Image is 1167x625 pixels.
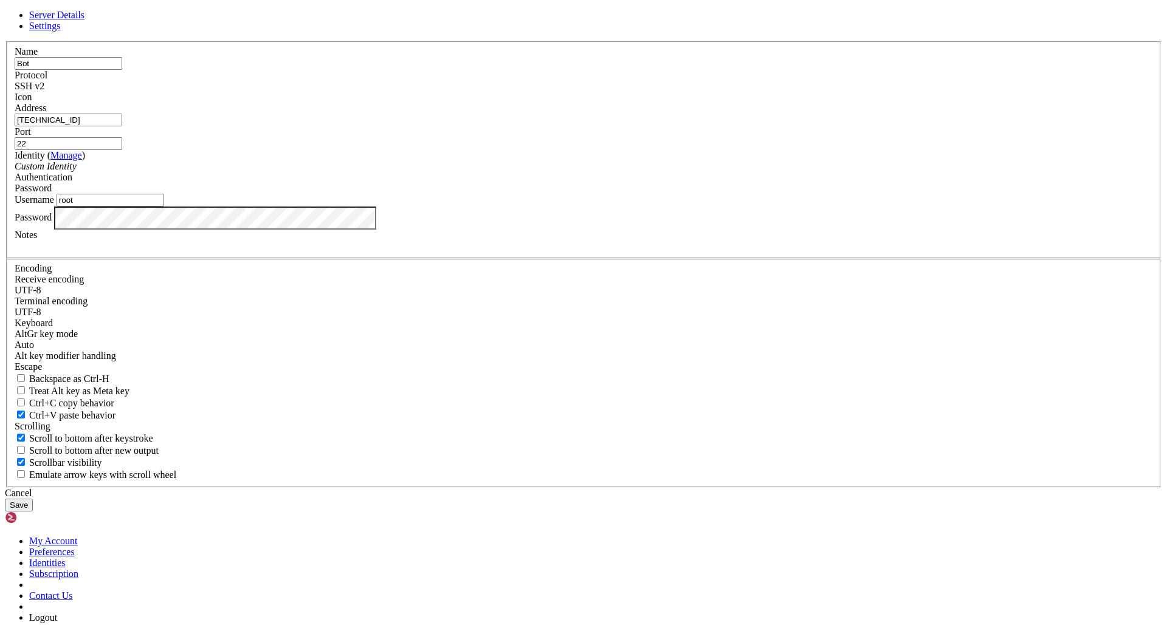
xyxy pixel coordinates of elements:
[15,103,46,113] label: Address
[15,285,41,295] span: UTF-8
[15,421,50,431] label: Scrolling
[50,150,82,160] a: Manage
[29,558,66,568] a: Identities
[17,386,25,394] input: Treat Alt key as Meta key
[15,470,176,480] label: When using the alternative screen buffer, and DECCKM (Application Cursor Keys) is active, mouse w...
[5,488,1162,499] div: Cancel
[29,590,73,601] a: Contact Us
[57,194,164,207] input: Login Username
[29,457,102,468] span: Scrollbar visibility
[17,470,25,478] input: Emulate arrow keys with scroll wheel
[15,230,37,240] label: Notes
[15,57,122,70] input: Server Name
[15,340,1152,350] div: Auto
[29,445,159,456] span: Scroll to bottom after new output
[47,150,85,160] span: ( )
[15,81,1152,92] div: SSH v2
[15,212,52,222] label: Password
[17,458,25,466] input: Scrollbar visibility
[15,274,84,284] label: Set the expected encoding for data received from the host. If the encodings do not match, visual ...
[29,21,61,31] a: Settings
[15,92,32,102] label: Icon
[15,410,115,420] label: Ctrl+V pastes if true, sends ^V to host if false. Ctrl+Shift+V sends ^V to host if true, pastes i...
[17,434,25,442] input: Scroll to bottom after keystroke
[15,263,52,273] label: Encoding
[29,386,129,396] span: Treat Alt key as Meta key
[15,361,1152,372] div: Escape
[15,114,122,126] input: Host Name or IP
[29,374,109,384] span: Backspace as Ctrl-H
[17,374,25,382] input: Backspace as Ctrl-H
[15,307,41,317] span: UTF-8
[15,318,53,328] label: Keyboard
[15,46,38,56] label: Name
[15,340,34,350] span: Auto
[29,612,57,623] a: Logout
[29,569,78,579] a: Subscription
[15,70,47,80] label: Protocol
[15,183,1152,194] div: Password
[15,194,54,205] label: Username
[15,172,72,182] label: Authentication
[17,411,25,418] input: Ctrl+V paste behavior
[15,386,129,396] label: Whether the Alt key acts as a Meta key or as a distinct Alt key.
[15,183,52,193] span: Password
[15,374,109,384] label: If true, the backspace should send BS ('\x08', aka ^H). Otherwise the backspace key should send '...
[29,398,114,408] span: Ctrl+C copy behavior
[15,161,77,171] i: Custom Identity
[29,410,115,420] span: Ctrl+V paste behavior
[29,536,78,546] a: My Account
[15,126,31,137] label: Port
[15,161,1152,172] div: Custom Identity
[15,296,88,306] label: The default terminal encoding. ISO-2022 enables character map translations (like graphics maps). ...
[15,81,44,91] span: SSH v2
[15,457,102,468] label: The vertical scrollbar mode.
[15,285,1152,296] div: UTF-8
[29,547,75,557] a: Preferences
[15,137,122,150] input: Port Number
[15,445,159,456] label: Scroll to bottom after new output.
[15,398,114,408] label: Ctrl-C copies if true, send ^C to host if false. Ctrl-Shift-C sends ^C to host if true, copies if...
[5,499,33,511] button: Save
[15,361,42,372] span: Escape
[17,446,25,454] input: Scroll to bottom after new output
[15,329,78,339] label: Set the expected encoding for data received from the host. If the encodings do not match, visual ...
[15,307,1152,318] div: UTF-8
[5,511,75,524] img: Shellngn
[15,350,116,361] label: Controls how the Alt key is handled. Escape: Send an ESC prefix. 8-Bit: Add 128 to the typed char...
[15,433,153,443] label: Whether to scroll to the bottom on any keystroke.
[29,433,153,443] span: Scroll to bottom after keystroke
[17,398,25,406] input: Ctrl+C copy behavior
[15,150,85,160] label: Identity
[29,10,84,20] a: Server Details
[29,470,176,480] span: Emulate arrow keys with scroll wheel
